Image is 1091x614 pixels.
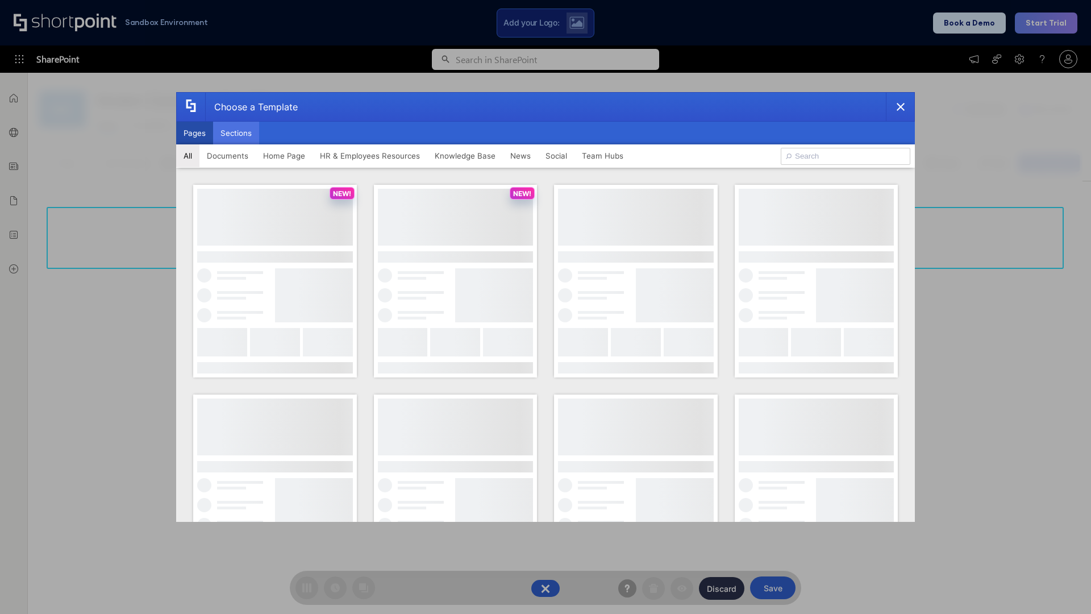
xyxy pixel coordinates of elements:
button: All [176,144,199,167]
div: template selector [176,92,915,522]
div: Choose a Template [205,93,298,121]
p: NEW! [513,189,531,198]
iframe: Chat Widget [1034,559,1091,614]
button: Knowledge Base [427,144,503,167]
button: Social [538,144,574,167]
input: Search [781,148,910,165]
button: HR & Employees Resources [313,144,427,167]
button: Pages [176,122,213,144]
button: Documents [199,144,256,167]
button: Sections [213,122,259,144]
p: NEW! [333,189,351,198]
button: Home Page [256,144,313,167]
button: News [503,144,538,167]
button: Team Hubs [574,144,631,167]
